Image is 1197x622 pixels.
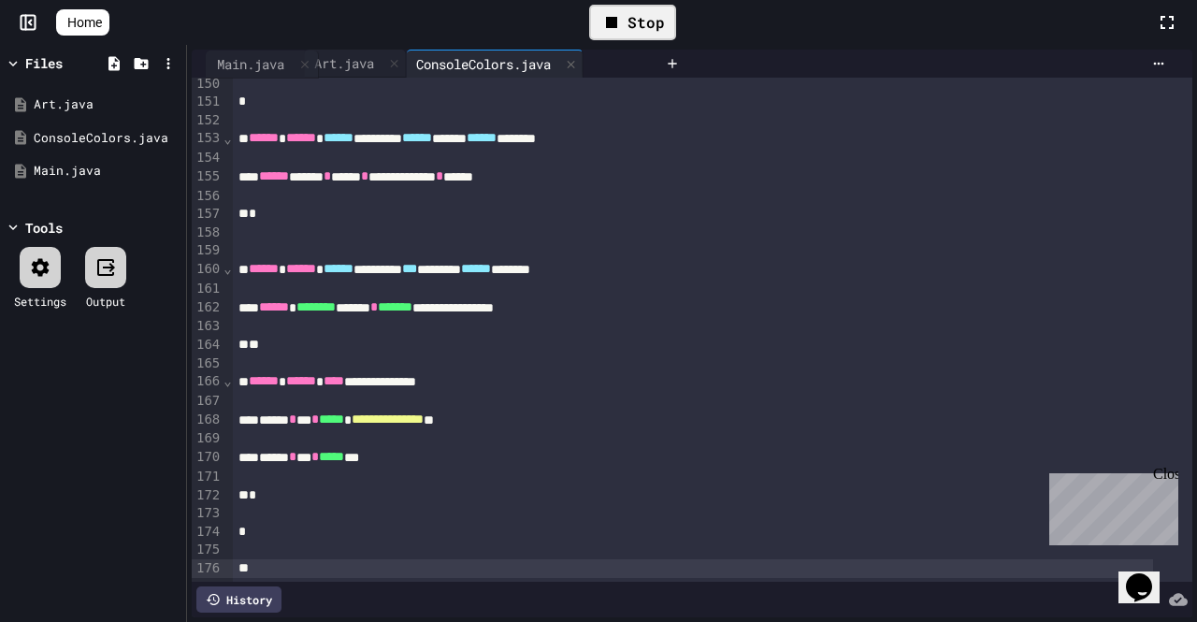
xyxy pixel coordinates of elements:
div: 165 [192,354,223,373]
div: 170 [192,448,223,468]
div: 161 [192,280,223,298]
div: 150 [192,75,223,94]
iframe: chat widget [1042,466,1178,545]
span: Fold line [223,373,232,388]
div: 153 [192,129,223,149]
div: Files [25,53,63,73]
div: 173 [192,504,223,523]
div: History [196,586,281,613]
div: 172 [192,486,223,505]
div: 175 [192,541,223,559]
div: 162 [192,298,223,318]
div: 156 [192,187,223,206]
div: Settings [14,293,66,310]
div: Output [86,293,125,310]
span: Home [67,13,102,32]
div: 158 [192,224,223,242]
div: 163 [192,317,223,336]
div: 151 [192,93,223,111]
span: Fold line [223,261,232,276]
div: 160 [192,260,223,280]
div: 176 [192,559,223,578]
div: Main.java [34,162,180,181]
div: 171 [192,468,223,486]
div: 159 [192,241,223,260]
span: Fold line [223,131,232,146]
div: Art.java [34,95,180,114]
div: 155 [192,167,223,187]
iframe: chat widget [1118,547,1178,603]
div: Chat with us now!Close [7,7,129,119]
div: 169 [192,429,223,448]
div: 157 [192,205,223,224]
div: Stop [589,5,676,40]
a: Home [56,9,109,36]
div: 152 [192,111,223,130]
div: 154 [192,149,223,167]
div: 174 [192,523,223,542]
div: Tools [25,218,63,238]
div: 167 [192,392,223,411]
div: 166 [192,372,223,392]
div: ConsoleColors.java [34,129,180,148]
div: 168 [192,411,223,430]
div: 164 [192,336,223,354]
